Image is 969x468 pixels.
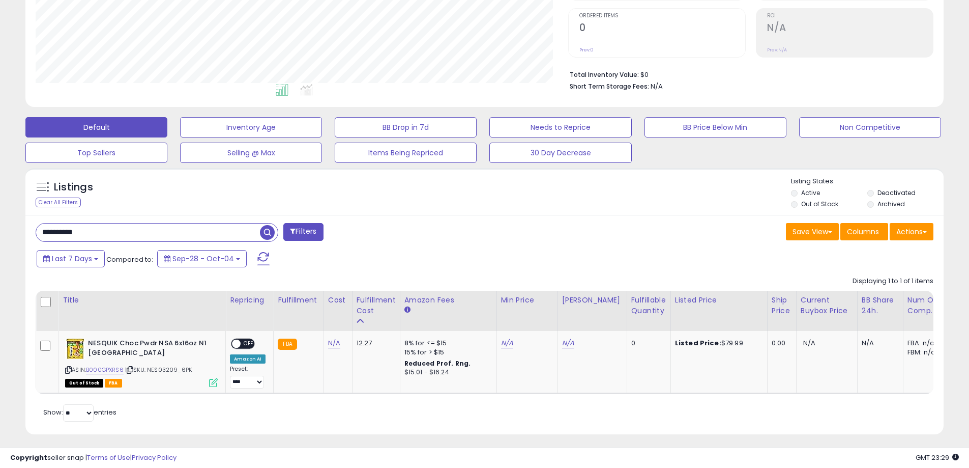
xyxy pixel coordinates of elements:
[801,188,820,197] label: Active
[180,117,322,137] button: Inventory Age
[63,295,221,306] div: Title
[877,188,916,197] label: Deactivated
[278,295,319,306] div: Fulfillment
[52,254,92,264] span: Last 7 Days
[105,379,122,388] span: FBA
[88,339,212,360] b: NESQUIK Choc Pwdr NSA 6x16oz N1 [GEOGRAPHIC_DATA]
[767,47,787,53] small: Prev: N/A
[772,339,788,348] div: 0.00
[241,340,257,348] span: OFF
[772,295,792,316] div: Ship Price
[230,366,266,389] div: Preset:
[404,339,489,348] div: 8% for <= $15
[328,338,340,348] a: N/A
[404,348,489,357] div: 15% for > $15
[801,200,838,208] label: Out of Stock
[278,339,297,350] small: FBA
[907,339,941,348] div: FBA: n/a
[786,223,839,240] button: Save View
[65,379,103,388] span: All listings that are currently out of stock and unavailable for purchase on Amazon
[579,22,745,36] h2: 0
[328,295,348,306] div: Cost
[37,250,105,267] button: Last 7 Days
[799,117,941,137] button: Non Competitive
[335,117,477,137] button: BB Drop in 7d
[801,295,853,316] div: Current Buybox Price
[404,295,492,306] div: Amazon Fees
[106,255,153,264] span: Compared to:
[907,348,941,357] div: FBM: n/a
[644,117,786,137] button: BB Price Below Min
[675,339,759,348] div: $79.99
[54,180,93,195] h5: Listings
[840,223,888,240] button: Columns
[25,143,167,163] button: Top Sellers
[562,338,574,348] a: N/A
[916,453,959,462] span: 2025-10-12 23:29 GMT
[489,143,631,163] button: 30 Day Decrease
[570,70,639,79] b: Total Inventory Value:
[283,223,323,241] button: Filters
[675,295,763,306] div: Listed Price
[631,339,663,348] div: 0
[357,339,392,348] div: 12.27
[791,177,944,186] p: Listing States:
[890,223,933,240] button: Actions
[230,295,269,306] div: Repricing
[43,407,116,417] span: Show: entries
[25,117,167,137] button: Default
[404,368,489,377] div: $15.01 - $16.24
[404,359,471,368] b: Reduced Prof. Rng.
[357,295,396,316] div: Fulfillment Cost
[579,47,594,53] small: Prev: 0
[562,295,623,306] div: [PERSON_NAME]
[125,366,192,374] span: | SKU: NES03209_6PK
[767,22,933,36] h2: N/A
[65,339,218,386] div: ASIN:
[36,198,81,207] div: Clear All Filters
[180,143,322,163] button: Selling @ Max
[501,338,513,348] a: N/A
[877,200,905,208] label: Archived
[579,13,745,19] span: Ordered Items
[87,453,130,462] a: Terms of Use
[570,82,649,91] b: Short Term Storage Fees:
[10,453,47,462] strong: Copyright
[862,295,899,316] div: BB Share 24h.
[10,453,177,463] div: seller snap | |
[335,143,477,163] button: Items Being Repriced
[489,117,631,137] button: Needs to Reprice
[404,306,410,315] small: Amazon Fees.
[132,453,177,462] a: Privacy Policy
[172,254,234,264] span: Sep-28 - Oct-04
[570,68,926,80] li: $0
[230,354,266,364] div: Amazon AI
[651,81,663,91] span: N/A
[65,339,85,359] img: 51MkrdSj8KL._SL40_.jpg
[767,13,933,19] span: ROI
[501,295,553,306] div: Min Price
[631,295,666,316] div: Fulfillable Quantity
[803,338,815,348] span: N/A
[157,250,247,267] button: Sep-28 - Oct-04
[675,338,721,348] b: Listed Price:
[907,295,945,316] div: Num of Comp.
[862,339,895,348] div: N/A
[853,277,933,286] div: Displaying 1 to 1 of 1 items
[86,366,124,374] a: B000GPXRS6
[847,227,879,237] span: Columns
